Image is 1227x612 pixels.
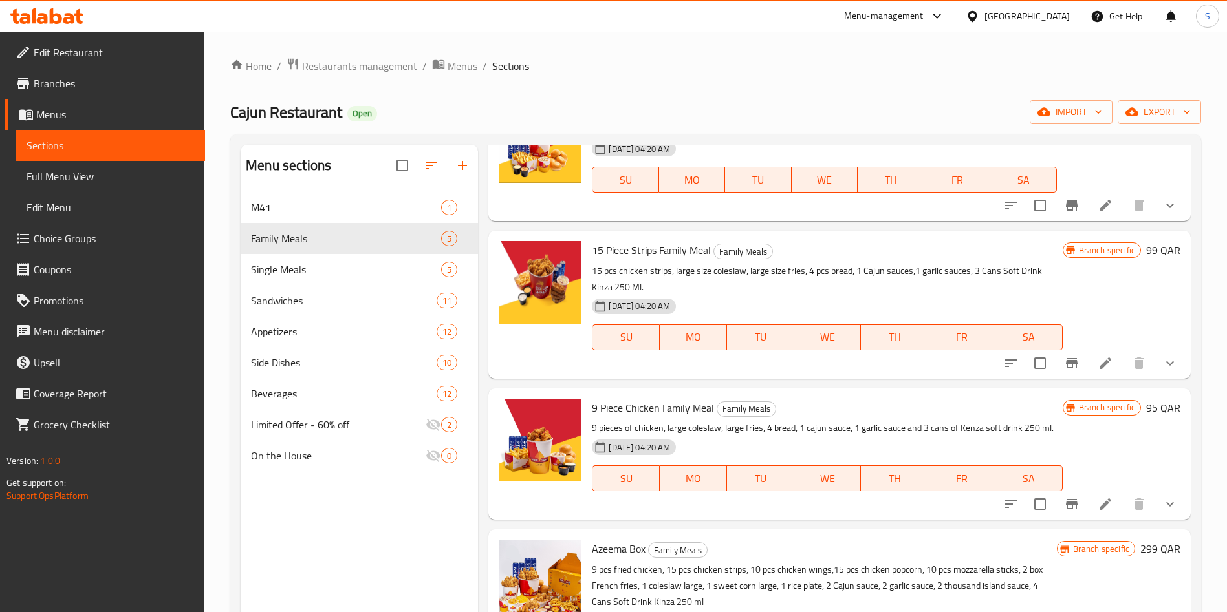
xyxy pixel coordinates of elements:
[241,285,478,316] div: Sandwiches11
[437,388,457,400] span: 12
[861,465,928,491] button: TH
[441,200,457,215] div: items
[251,324,437,339] span: Appetizers
[483,58,487,74] li: /
[241,223,478,254] div: Family Meals5
[251,262,441,277] div: Single Meals
[1040,104,1102,120] span: import
[251,355,437,370] span: Side Dishes
[1001,328,1058,346] span: SA
[1001,469,1058,488] span: SA
[799,469,856,488] span: WE
[426,417,441,432] svg: Inactive section
[251,200,441,215] span: M41
[592,398,714,417] span: 9 Piece Chicken Family Meal
[5,223,205,254] a: Choice Groups
[302,58,417,74] span: Restaurants management
[984,9,1070,23] div: [GEOGRAPHIC_DATA]
[727,465,794,491] button: TU
[1026,491,1054,518] span: Select to update
[649,543,707,558] span: Family Meals
[863,171,919,189] span: TH
[792,167,858,193] button: WE
[230,58,272,74] a: Home
[603,300,675,312] span: [DATE] 04:20 AM
[1162,355,1178,371] svg: Show Choices
[441,417,457,432] div: items
[995,190,1026,221] button: sort-choices
[251,293,437,308] span: Sandwiches
[27,200,195,215] span: Edit Menu
[1162,496,1178,512] svg: Show Choices
[924,167,991,193] button: FR
[603,441,675,454] span: [DATE] 04:20 AM
[347,108,377,119] span: Open
[27,169,195,184] span: Full Menu View
[928,465,995,491] button: FR
[1056,489,1087,520] button: Branch-specific-item
[241,378,478,409] div: Beverages12
[603,143,675,155] span: [DATE] 04:20 AM
[251,417,426,432] div: Limited Offer - 60% off
[598,469,655,488] span: SU
[441,231,457,246] div: items
[928,324,995,350] button: FR
[34,324,195,339] span: Menu disclaimer
[251,386,437,401] span: Beverages
[659,167,726,193] button: MO
[858,167,924,193] button: TH
[437,293,457,308] div: items
[16,130,205,161] a: Sections
[34,231,195,246] span: Choice Groups
[995,171,1052,189] span: SA
[664,171,721,189] span: MO
[230,98,342,127] span: Cajun Restaurant
[389,152,416,179] span: Select all sections
[437,295,457,307] span: 11
[592,167,658,193] button: SU
[1205,9,1210,23] span: S
[287,58,417,74] a: Restaurants management
[437,357,457,369] span: 10
[1068,543,1135,555] span: Branch specific
[442,202,457,214] span: 1
[1146,241,1180,259] h6: 99 QAR
[725,167,792,193] button: TU
[40,452,60,469] span: 1.0.0
[1124,348,1155,379] button: delete
[799,328,856,346] span: WE
[448,58,477,74] span: Menus
[794,465,862,491] button: WE
[36,107,195,122] span: Menus
[929,171,986,189] span: FR
[1162,198,1178,213] svg: Show Choices
[5,316,205,347] a: Menu disclaimer
[866,328,923,346] span: TH
[1155,348,1186,379] button: show more
[5,99,205,130] a: Menus
[665,469,722,488] span: MO
[995,489,1026,520] button: sort-choices
[499,399,581,481] img: 9 Piece Chicken Family Meal
[1128,104,1191,120] span: export
[34,293,195,308] span: Promotions
[16,192,205,223] a: Edit Menu
[6,487,89,504] a: Support.OpsPlatform
[437,326,457,338] span: 12
[1056,348,1087,379] button: Branch-specific-item
[5,285,205,316] a: Promotions
[1098,355,1113,371] a: Edit menu item
[246,156,331,175] h2: Menu sections
[1030,100,1113,124] button: import
[1140,540,1180,558] h6: 299 QAR
[416,150,447,181] span: Sort sections
[5,37,205,68] a: Edit Restaurant
[251,448,426,463] span: On the House
[426,448,441,463] svg: Inactive section
[34,417,195,432] span: Grocery Checklist
[1026,350,1054,377] span: Select to update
